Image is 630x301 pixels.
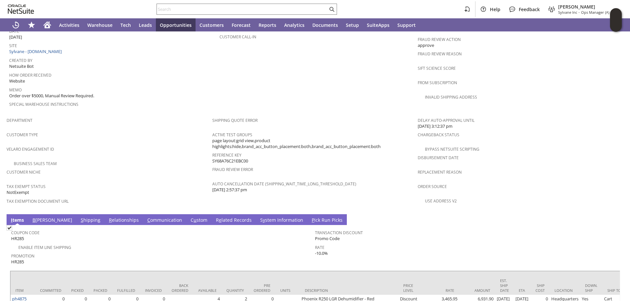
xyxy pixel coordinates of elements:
[160,22,192,28] span: Opportunities
[109,217,112,223] span: R
[328,5,336,13] svg: Search
[116,18,135,31] a: Tech
[196,18,228,31] a: Customers
[418,42,434,48] span: approve
[284,22,304,28] span: Analytics
[198,288,217,293] div: Available
[558,4,618,10] span: [PERSON_NAME]
[7,184,46,189] a: Tax Exempt Status
[280,18,308,31] a: Analytics
[9,72,52,78] a: How Order Received
[172,283,188,293] div: Back Ordered
[9,28,19,34] a: Date
[220,34,256,40] a: Customer Call-in
[585,283,598,293] div: Down. Ship
[254,283,270,293] div: Pre Ordered
[8,5,34,14] svg: logo
[263,217,265,223] span: y
[11,230,40,235] a: Coupon Code
[418,169,462,175] a: Replacement reason
[418,51,462,57] a: Fraud Review Reason
[228,18,255,31] a: Forecast
[425,198,457,204] a: Use Address V2
[418,80,457,85] a: From Subscription
[535,283,545,293] div: Ship Cost
[107,217,140,224] a: Relationships
[280,288,295,293] div: Units
[346,22,359,28] span: Setup
[7,198,69,204] a: Tax Exemption Document URL
[403,283,418,293] div: Price Level
[81,217,83,223] span: S
[214,217,253,224] a: Related Records
[87,22,113,28] span: Warehouse
[9,43,17,48] a: Site
[212,118,258,123] a: Shipping Quote Error
[315,230,363,235] a: Transaction Discount
[117,288,135,293] div: Fulfilled
[9,58,32,63] a: Created By
[11,259,24,265] span: HR285
[146,217,184,224] a: Communication
[32,217,35,223] span: B
[15,288,30,293] div: Item
[194,217,197,223] span: u
[367,22,389,28] span: SuiteApps
[9,48,63,54] a: Sylvane - [DOMAIN_NAME]
[9,63,34,69] span: Netsuite Bot
[578,10,580,15] span: -
[79,217,102,224] a: Shipping
[418,123,452,129] span: [DATE] 3:12:37 pm
[189,217,209,224] a: Custom
[418,184,447,189] a: Order Source
[212,187,247,193] span: [DATE] 2:57:37 pm
[418,118,474,123] a: Delay Auto-Approval Until
[7,118,32,123] a: Department
[11,217,12,223] span: I
[308,18,342,31] a: Documents
[418,66,456,71] a: Sift Science Score
[11,253,34,259] a: Promotion
[519,288,526,293] div: ETA
[500,278,509,293] div: Est. Ship Date
[259,22,276,28] span: Reports
[39,18,55,31] a: Home
[135,18,156,31] a: Leads
[558,10,577,15] span: Sylvane Inc
[219,217,221,223] span: e
[607,288,622,293] div: Ship To
[315,245,325,250] a: Rate
[31,217,74,224] a: B[PERSON_NAME]
[418,132,459,138] a: Chargeback Status
[7,169,41,175] a: Customer Niche
[255,18,280,31] a: Reports
[9,34,22,40] span: [DATE]
[212,152,241,158] a: Reference Key
[9,102,78,107] a: Special Warehouse Instructions
[425,94,477,100] a: Invalid Shipping Address
[555,288,575,293] div: Location
[120,22,131,28] span: Tech
[139,22,152,28] span: Leads
[490,6,500,12] span: Help
[94,288,107,293] div: Packed
[7,189,29,196] span: NotExempt
[212,158,248,164] span: SY68A76C21EBC00
[9,78,25,84] span: Website
[18,245,71,250] a: Enable Item Line Shipping
[145,288,162,293] div: Invoiced
[7,146,54,152] a: Velaro Engagement ID
[212,132,252,138] a: Active Test Groups
[305,288,393,293] div: Description
[43,21,51,29] svg: Home
[418,155,459,160] a: Disbursement Date
[8,18,24,31] a: Recent Records
[418,37,461,42] a: Fraud Review Action
[7,132,38,138] a: Customer Type
[212,138,415,150] span: page layout:grid view,product highlights:hide,brand_acc_button_placement:both,brand_acc_button_pl...
[610,20,622,32] span: Oracle Guided Learning Widget. To move around, please hold and drag
[425,146,479,152] a: Bypass NetSuite Scripting
[397,22,416,28] span: Support
[259,217,305,224] a: System Information
[226,288,244,293] div: Quantity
